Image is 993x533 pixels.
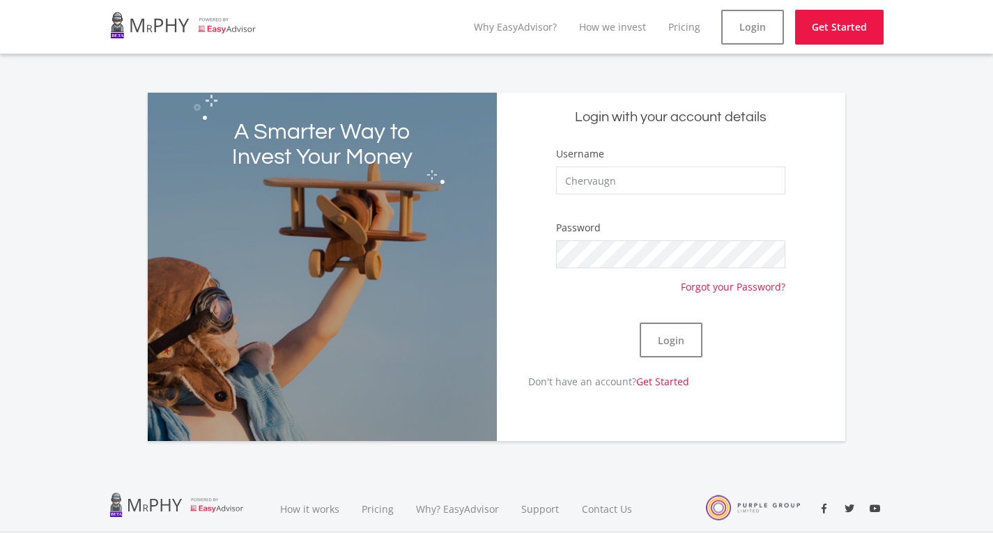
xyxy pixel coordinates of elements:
h2: A Smarter Way to Invest Your Money [217,120,426,170]
p: Don't have an account? [497,374,690,389]
h5: Login with your account details [507,108,835,127]
a: Forgot your Password? [681,268,785,294]
a: Pricing [351,486,405,532]
a: Get Started [795,10,884,45]
a: Get Started [636,375,689,388]
a: Why EasyAdvisor? [474,20,557,33]
a: Login [721,10,784,45]
label: Username [556,147,604,161]
a: How we invest [579,20,646,33]
a: Why? EasyAdvisor [405,486,510,532]
a: Contact Us [571,486,645,532]
a: How it works [269,486,351,532]
a: Support [510,486,571,532]
label: Password [556,221,601,235]
a: Pricing [668,20,700,33]
button: Login [640,323,702,357]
